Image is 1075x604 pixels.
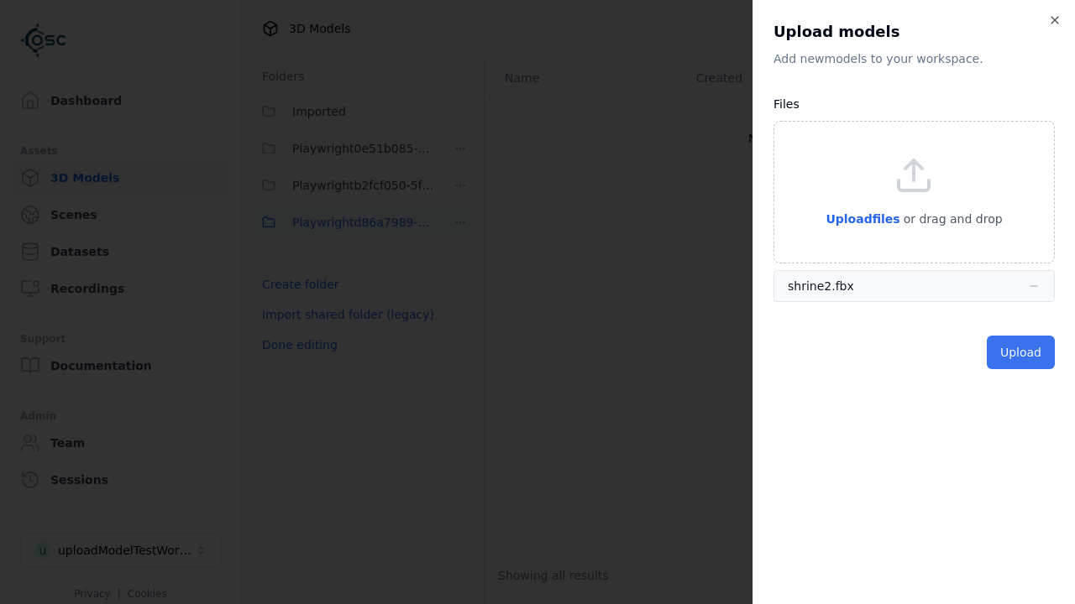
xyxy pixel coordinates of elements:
[788,278,854,294] div: shrine2.fbx
[826,212,899,226] span: Upload files
[773,20,1055,44] h2: Upload models
[773,97,800,111] label: Files
[987,336,1055,369] button: Upload
[900,209,1003,229] p: or drag and drop
[773,50,1055,67] p: Add new model s to your workspace.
